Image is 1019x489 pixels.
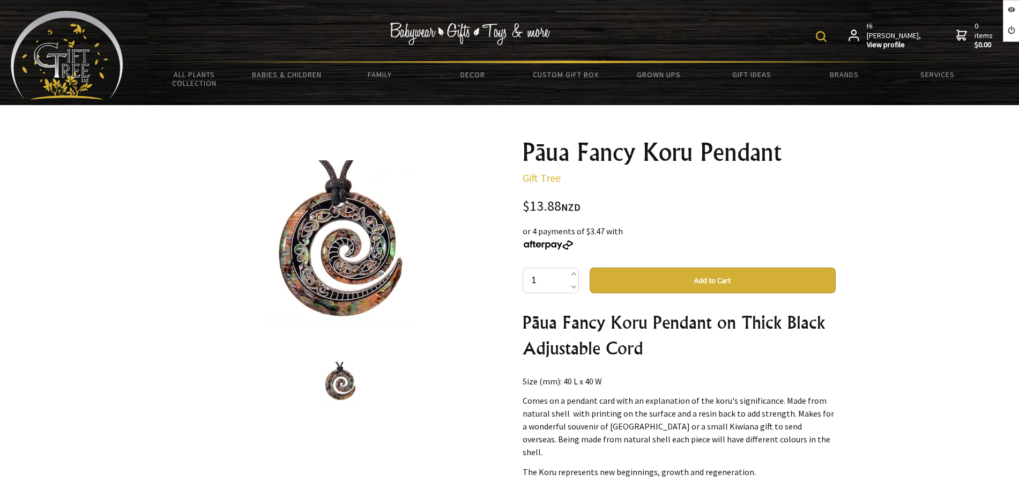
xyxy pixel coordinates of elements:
a: Babies & Children [241,63,333,86]
button: Add to Cart [590,268,836,293]
a: Grown Ups [612,63,705,86]
p: The Koru represents new beginnings, growth and regeneration. [523,465,836,478]
a: All Plants Collection [148,63,241,94]
a: Custom Gift Box [519,63,612,86]
span: 0 items [975,21,995,50]
div: or 4 payments of $3.47 with [523,225,836,250]
a: Decor [426,63,519,86]
a: 0 items$0.00 [956,21,995,50]
a: Hi [PERSON_NAME],View profile [849,21,922,50]
img: Afterpay [523,240,574,250]
div: $13.88 [523,199,836,214]
h1: Pāua Fancy Koru Pendant [523,139,836,165]
a: Gift Ideas [705,63,798,86]
span: NZD [561,201,581,213]
strong: $0.00 [975,40,995,50]
a: Gift Tree [523,171,561,184]
a: Brands [798,63,891,86]
img: Pāua Fancy Koru Pendant [257,160,424,328]
p: Size (mm): 40 L x 40 W [523,375,836,388]
img: product search [816,31,827,42]
img: Babyware - Gifts - Toys and more... [11,11,123,100]
p: Comes on a pendant card with an explanation of the koru's significance. Made from natural shell w... [523,394,836,458]
h2: Pāua Fancy Koru Pendant on Thick Black Adjustable Cord [523,309,836,361]
img: Pāua Fancy Koru Pendant [320,362,361,403]
a: Family [333,63,426,86]
span: Hi [PERSON_NAME], [867,21,922,50]
a: Services [891,63,984,86]
img: Babywear - Gifts - Toys & more [389,23,550,45]
strong: View profile [867,40,922,50]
